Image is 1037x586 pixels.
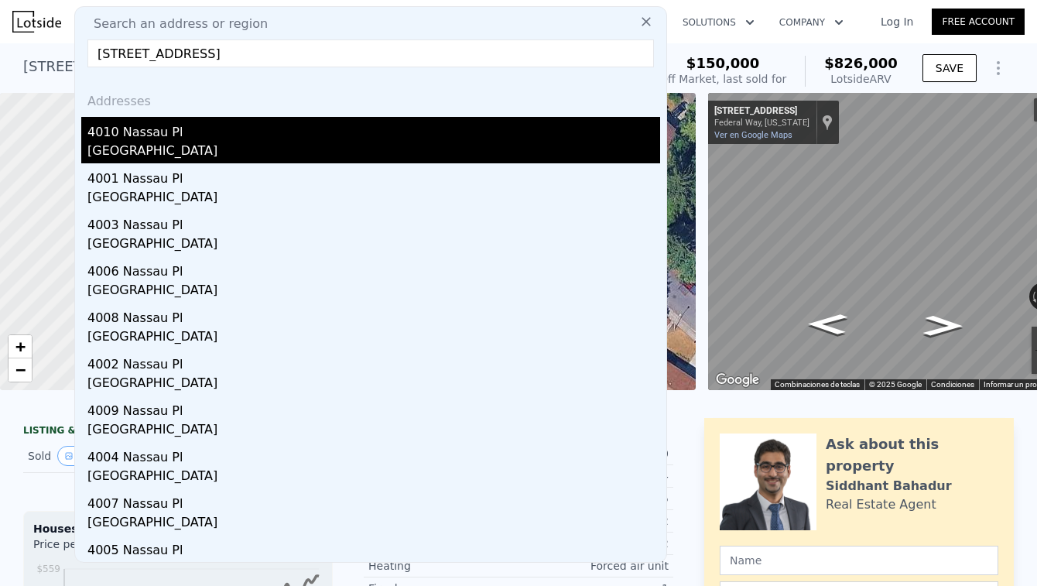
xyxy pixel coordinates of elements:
[824,71,898,87] div: Lotside ARV
[670,9,767,36] button: Solutions
[87,420,660,442] div: [GEOGRAPHIC_DATA]
[87,513,660,535] div: [GEOGRAPHIC_DATA]
[826,477,952,495] div: Siddhant Bahadur
[932,9,1025,35] a: Free Account
[9,358,32,382] a: Zoom out
[33,536,178,561] div: Price per Square Foot
[87,281,660,303] div: [GEOGRAPHIC_DATA]
[906,310,981,341] path: Ir al noroeste, 41st Ave SW
[87,188,660,210] div: [GEOGRAPHIC_DATA]
[87,235,660,256] div: [GEOGRAPHIC_DATA]
[87,560,660,581] div: [GEOGRAPHIC_DATA]
[822,114,833,131] a: Mostrar ubicación en el mapa
[983,53,1014,84] button: Show Options
[869,380,922,389] span: © 2025 Google
[862,14,932,29] a: Log In
[714,118,809,128] div: Federal Way, [US_STATE]
[775,379,860,390] button: Combinaciones de teclas
[9,335,32,358] a: Zoom in
[81,15,268,33] span: Search an address or region
[87,396,660,420] div: 4009 Nassau Pl
[23,424,333,440] div: LISTING & SALE HISTORY
[720,546,998,575] input: Name
[81,80,660,117] div: Addresses
[12,11,61,33] img: Lotside
[28,446,166,466] div: Sold
[15,337,26,356] span: +
[368,558,518,574] div: Heating
[826,434,998,477] div: Ask about this property
[824,55,898,71] span: $826,000
[922,54,977,82] button: SAVE
[15,360,26,379] span: −
[87,256,660,281] div: 4006 Nassau Pl
[767,9,856,36] button: Company
[87,488,660,513] div: 4007 Nassau Pl
[714,130,792,140] a: Ver en Google Maps
[23,56,336,77] div: [STREET_ADDRESS] , Federal Way , WA 98023
[87,374,660,396] div: [GEOGRAPHIC_DATA]
[712,370,763,390] img: Google
[87,163,660,188] div: 4001 Nassau Pl
[87,210,660,235] div: 4003 Nassau Pl
[87,349,660,374] div: 4002 Nassau Pl
[826,495,936,514] div: Real Estate Agent
[87,142,660,163] div: [GEOGRAPHIC_DATA]
[87,303,660,327] div: 4008 Nassau Pl
[87,117,660,142] div: 4010 Nassau Pl
[714,105,809,118] div: [STREET_ADDRESS]
[659,71,786,87] div: Off Market, last sold for
[33,521,323,536] div: Houses Median Sale
[686,55,760,71] span: $150,000
[518,558,669,574] div: Forced air unit
[87,467,660,488] div: [GEOGRAPHIC_DATA]
[791,309,864,339] path: Ir al sureste, 41st Ave SW
[87,535,660,560] div: 4005 Nassau Pl
[931,380,974,389] a: Condiciones (se abre en una nueva pestaña)
[87,39,654,67] input: Enter an address, city, region, neighborhood or zip code
[36,564,60,574] tspan: $559
[87,442,660,467] div: 4004 Nassau Pl
[712,370,763,390] a: Abrir esta área en Google Maps (se abre en una ventana nueva)
[87,327,660,349] div: [GEOGRAPHIC_DATA]
[57,446,90,466] button: View historical data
